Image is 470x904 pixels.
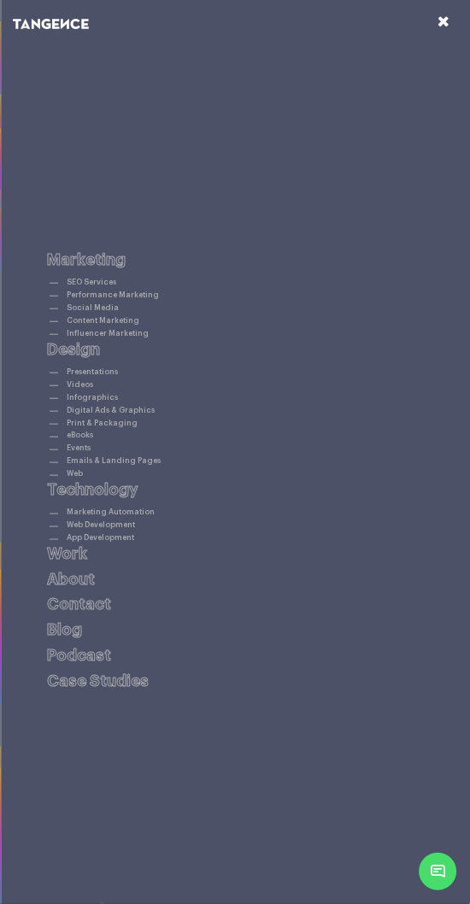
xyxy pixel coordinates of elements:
span: Chat Widget [420,854,457,891]
a: Work [47,546,87,561]
a: Digital Ads & Graphics [67,407,155,414]
a: SEO Services [67,279,116,286]
h6: Marketing [47,251,457,268]
a: App Development [67,534,134,542]
a: Content Marketing [67,317,139,325]
a: Infographics [67,394,118,402]
a: Web Development [67,521,135,529]
a: Social Media [67,304,119,312]
a: Contact [47,597,111,613]
a: Blog [47,623,82,638]
a: Web [67,470,83,478]
a: Case studies [47,674,149,690]
a: Videos [67,381,93,389]
a: Events [67,444,91,452]
h6: Technology [47,481,457,498]
a: Influencer Marketing [67,330,149,338]
a: Emails & Landing Pages [67,457,161,465]
h6: Design [47,341,457,358]
a: Presentations [67,368,118,376]
a: eBooks [67,431,93,439]
a: About [47,572,95,587]
a: Podcast [47,649,111,664]
a: Performance Marketing [67,291,159,299]
a: Print & Packaging [67,420,138,427]
a: Marketing Automation [67,508,155,516]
